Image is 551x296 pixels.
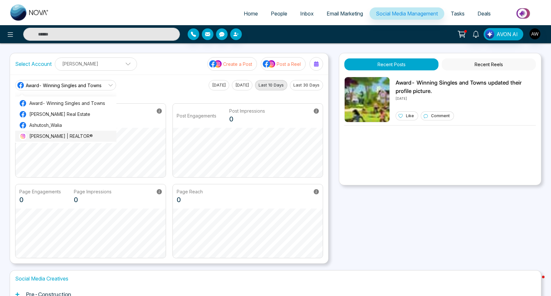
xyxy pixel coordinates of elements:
img: instagram [20,133,26,139]
img: social-media-icon [209,60,222,68]
img: Market-place.gif [500,6,547,21]
span: [PERSON_NAME] | REALTOR® [29,133,113,140]
p: 0 [177,195,203,205]
button: Recent Posts [344,58,438,70]
span: Award- Winning Singles and Towns [26,82,102,89]
button: Recent Reels [442,58,536,70]
p: Page Engagements [19,188,61,195]
a: Email Marketing [320,7,369,20]
span: Email Marketing [327,10,363,17]
button: [DATE] [232,80,252,90]
button: Last 30 Days [290,80,323,90]
p: [PERSON_NAME] [59,58,133,69]
label: Select Account [15,60,52,68]
a: People [264,7,294,20]
button: AVON AI [484,28,523,40]
h1: Social Media Creatives [15,276,536,282]
a: Deals [471,7,497,20]
p: Post Engagements [177,112,216,119]
p: 0 [229,114,265,124]
span: Deals [477,10,491,17]
p: Post Impressions [229,107,265,114]
img: social-media-icon [263,60,276,68]
span: Ashutosh_Walia [29,122,113,129]
span: People [271,10,287,17]
a: Social Media Management [369,7,444,20]
button: social-media-iconCreate a Post [207,57,257,71]
img: Nova CRM Logo [10,5,49,21]
button: social-media-iconPost a Reel [261,57,306,71]
span: Inbox [300,10,314,17]
p: Create a Post [223,61,252,67]
p: Award- Winning Singles and Towns updated their profile picture. [396,79,536,95]
p: Page Impressions [74,188,112,195]
img: Unable to load img. [344,77,390,122]
button: [DATE] [209,80,229,90]
iframe: Intercom live chat [529,274,545,290]
a: Tasks [444,7,471,20]
span: [PERSON_NAME] Real Estate [29,111,113,118]
p: [DATE] [396,95,536,101]
a: Home [237,7,264,20]
span: Home [244,10,258,17]
span: AVON AI [497,30,518,38]
a: Inbox [294,7,320,20]
button: Last 10 Days [255,80,287,90]
p: Post a Reel [277,61,301,67]
p: 0 [74,195,112,205]
span: Social Media Management [376,10,438,17]
p: Page Reach [177,188,203,195]
img: User Avatar [529,28,540,39]
p: Comment [431,113,450,119]
p: 0 [19,195,61,205]
img: Lead Flow [485,30,494,39]
p: Like [406,113,414,119]
span: Award- Winning Singles and Towns [29,100,113,107]
span: Tasks [451,10,465,17]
